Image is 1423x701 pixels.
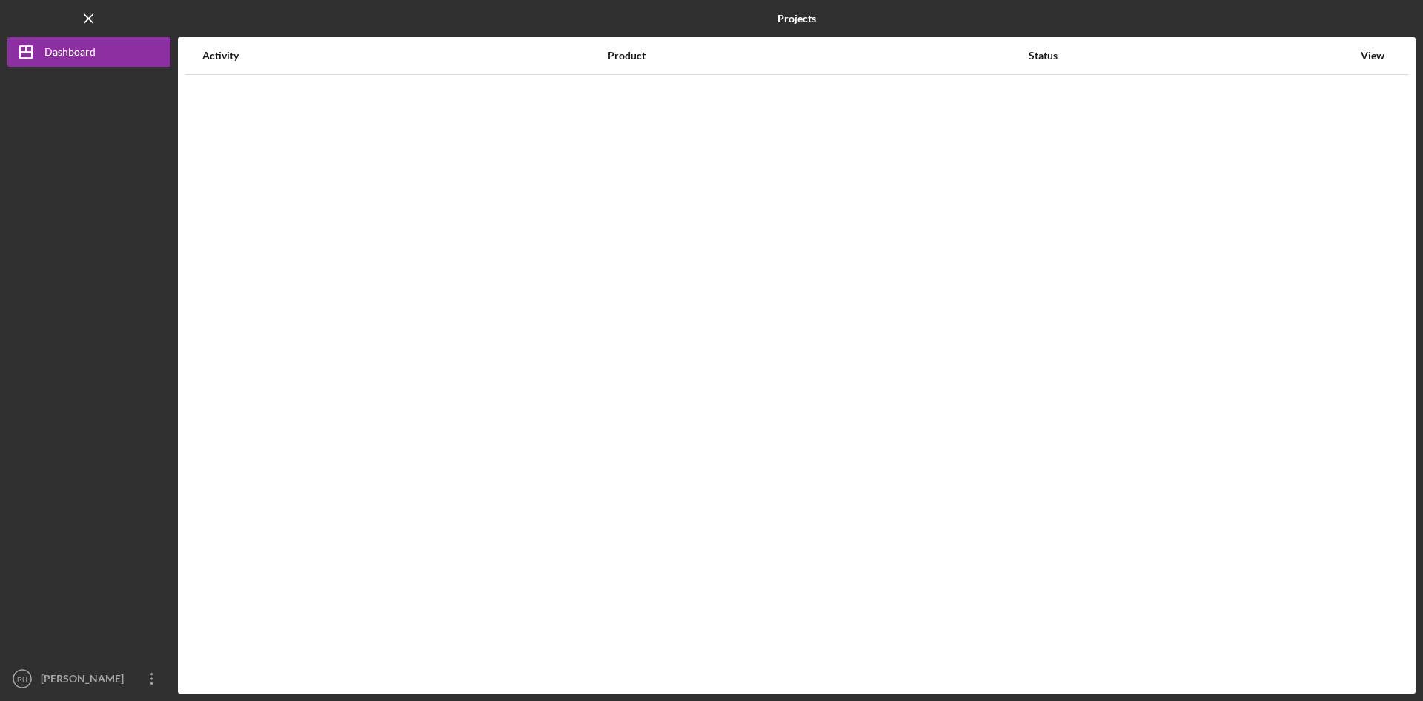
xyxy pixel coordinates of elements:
[7,664,170,694] button: RH[PERSON_NAME]
[777,13,816,24] b: Projects
[37,664,133,697] div: [PERSON_NAME]
[202,50,606,62] div: Activity
[7,37,170,67] button: Dashboard
[17,675,27,683] text: RH
[1029,50,1353,62] div: Status
[1354,50,1391,62] div: View
[44,37,96,70] div: Dashboard
[608,50,1027,62] div: Product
